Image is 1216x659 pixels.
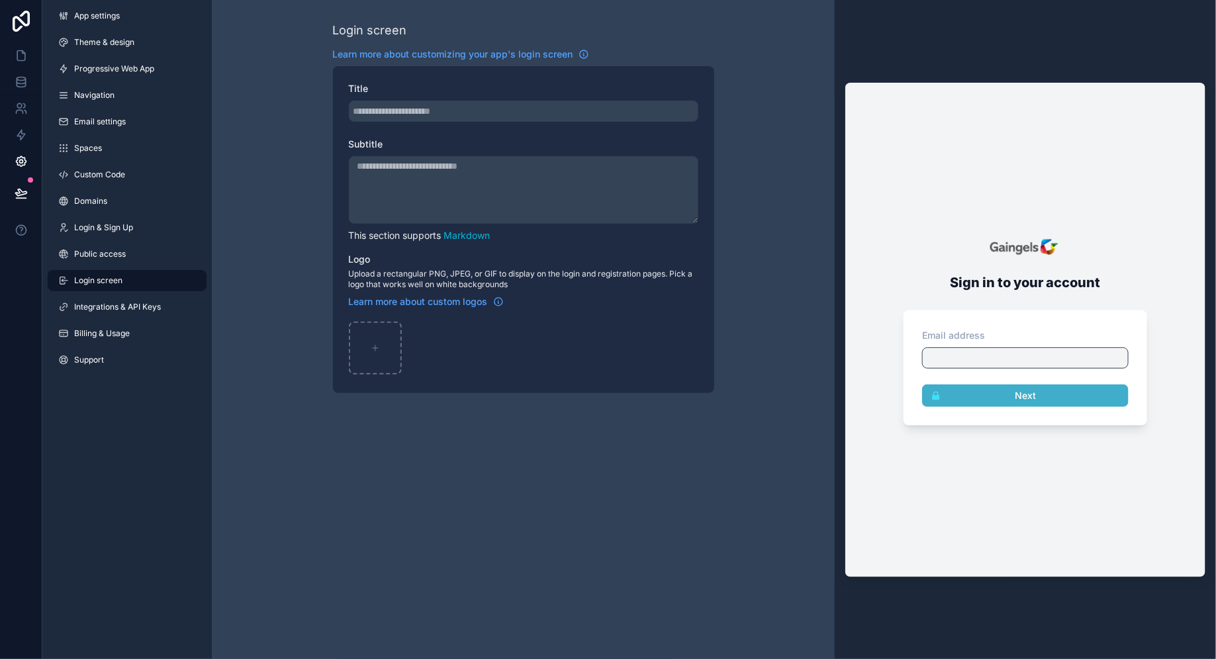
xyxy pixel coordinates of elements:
[74,249,126,259] span: Public access
[48,32,207,53] a: Theme & design
[444,230,491,241] a: Markdown
[48,58,207,79] a: Progressive Web App
[349,230,442,241] span: This section supports
[74,328,130,339] span: Billing & Usage
[922,329,985,342] label: Email address
[74,11,120,21] span: App settings
[74,222,133,233] span: Login & Sign Up
[349,295,488,308] span: Learn more about custom logos
[74,37,134,48] span: Theme & design
[333,48,573,61] span: Learn more about customizing your app's login screen
[48,85,207,106] a: Navigation
[48,217,207,238] a: Login & Sign Up
[990,234,1060,260] img: logo
[48,5,207,26] a: App settings
[349,138,383,150] span: Subtitle
[48,243,207,265] a: Public access
[48,191,207,212] a: Domains
[74,169,125,180] span: Custom Code
[74,116,126,127] span: Email settings
[48,349,207,371] a: Support
[349,295,504,308] a: Learn more about custom logos
[48,111,207,132] a: Email settings
[48,296,207,318] a: Integrations & API Keys
[74,64,154,74] span: Progressive Web App
[349,269,698,290] span: Upload a rectangular PNG, JPEG, or GIF to display on the login and registration pages. Pick a log...
[74,355,104,365] span: Support
[48,164,207,185] a: Custom Code
[922,384,1129,407] button: Next
[349,83,369,94] span: Title
[48,138,207,159] a: Spaces
[333,48,589,61] a: Learn more about customizing your app's login screen
[349,253,371,265] span: Logo
[898,271,1152,294] h2: Sign in to your account
[74,302,161,312] span: Integrations & API Keys
[74,90,115,101] span: Navigation
[74,143,102,154] span: Spaces
[74,275,122,286] span: Login screen
[48,270,207,291] a: Login screen
[74,196,107,206] span: Domains
[333,21,407,40] div: Login screen
[48,323,207,344] a: Billing & Usage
